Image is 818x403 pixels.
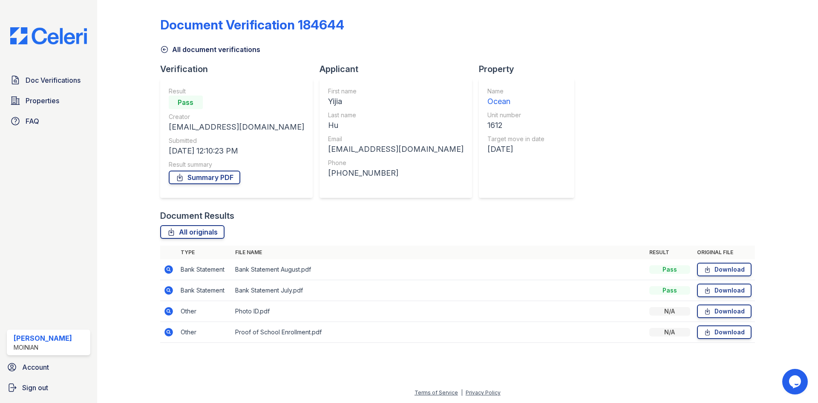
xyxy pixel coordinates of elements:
[177,259,232,280] td: Bank Statement
[328,87,464,96] div: First name
[328,111,464,119] div: Last name
[649,265,690,274] div: Pass
[160,44,260,55] a: All document verifications
[14,343,72,352] div: Moinian
[697,304,752,318] a: Download
[466,389,501,396] a: Privacy Policy
[487,119,544,131] div: 1612
[3,379,94,396] a: Sign out
[160,225,225,239] a: All originals
[177,301,232,322] td: Other
[177,322,232,343] td: Other
[328,135,464,143] div: Email
[479,63,581,75] div: Property
[177,280,232,301] td: Bank Statement
[697,263,752,276] a: Download
[649,286,690,295] div: Pass
[694,246,755,259] th: Original file
[232,246,646,259] th: File name
[169,96,203,109] div: Pass
[22,362,49,372] span: Account
[169,136,304,145] div: Submitted
[160,17,344,32] div: Document Verification 184644
[782,369,809,394] iframe: chat widget
[328,119,464,131] div: Hu
[232,301,646,322] td: Photo ID.pdf
[169,145,304,157] div: [DATE] 12:10:23 PM
[328,159,464,167] div: Phone
[328,96,464,107] div: Yijia
[320,63,479,75] div: Applicant
[487,135,544,143] div: Target move in date
[649,328,690,336] div: N/A
[328,167,464,179] div: [PHONE_NUMBER]
[697,325,752,339] a: Download
[169,113,304,121] div: Creator
[487,111,544,119] div: Unit number
[177,246,232,259] th: Type
[169,121,304,133] div: [EMAIL_ADDRESS][DOMAIN_NAME]
[26,116,39,126] span: FAQ
[487,96,544,107] div: Ocean
[487,143,544,155] div: [DATE]
[461,389,463,396] div: |
[232,322,646,343] td: Proof of School Enrollment.pdf
[169,171,240,184] a: Summary PDF
[26,96,59,106] span: Properties
[7,72,90,89] a: Doc Verifications
[232,259,646,280] td: Bank Statement August.pdf
[649,307,690,316] div: N/A
[160,63,320,75] div: Verification
[14,333,72,343] div: [PERSON_NAME]
[3,359,94,376] a: Account
[646,246,694,259] th: Result
[7,113,90,130] a: FAQ
[26,75,81,85] span: Doc Verifications
[697,284,752,297] a: Download
[7,92,90,109] a: Properties
[169,160,304,169] div: Result summary
[487,87,544,107] a: Name Ocean
[3,27,94,44] img: CE_Logo_Blue-a8612792a0a2168367f1c8372b55b34899dd931a85d93a1a3d3e32e68fde9ad4.png
[415,389,458,396] a: Terms of Service
[22,383,48,393] span: Sign out
[232,280,646,301] td: Bank Statement July.pdf
[328,143,464,155] div: [EMAIL_ADDRESS][DOMAIN_NAME]
[160,210,234,222] div: Document Results
[169,87,304,96] div: Result
[487,87,544,96] div: Name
